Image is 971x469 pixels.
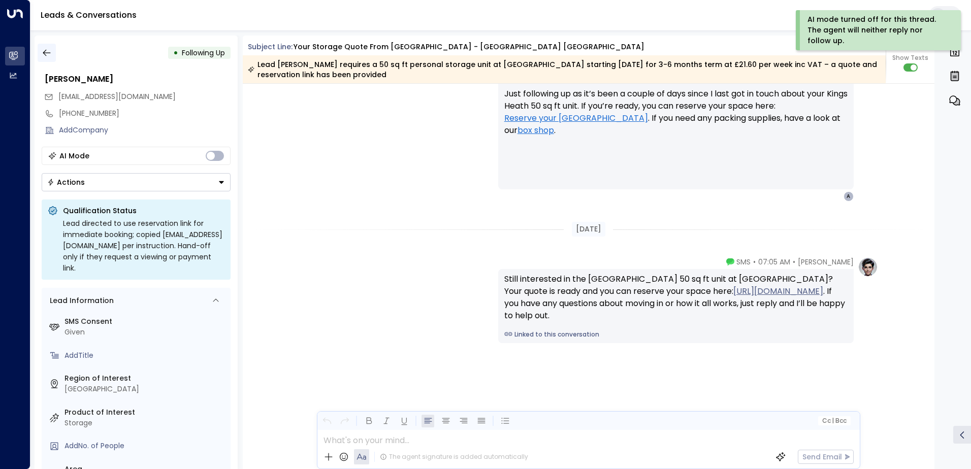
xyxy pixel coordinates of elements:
button: Actions [42,173,231,191]
span: 07:05 AM [758,257,790,267]
a: box shop [517,124,554,137]
div: [DATE] [572,222,605,237]
img: profile-logo.png [858,257,878,277]
div: AddNo. of People [64,441,226,451]
span: • [753,257,756,267]
div: AI mode turned off for this thread. The agent will neither reply nor follow up. [807,14,947,46]
button: Redo [338,415,351,427]
span: • [793,257,795,267]
div: Still interested in the [GEOGRAPHIC_DATA] 50 sq ft unit at [GEOGRAPHIC_DATA]? Your quote is ready... [504,273,848,322]
div: Actions [47,178,85,187]
div: The agent signature is added automatically [380,452,528,461]
div: AddCompany [59,125,231,136]
p: Hi [PERSON_NAME], Just following up as it’s been a couple of days since I last got in touch about... [504,63,848,149]
span: Subject Line: [248,42,293,52]
a: Linked to this conversation [504,330,848,339]
div: A [844,191,854,202]
div: [PHONE_NUMBER] [59,108,231,119]
div: Button group with a nested menu [42,173,231,191]
span: SMS [736,257,751,267]
label: Product of Interest [64,407,226,418]
div: Your storage quote from [GEOGRAPHIC_DATA] - [GEOGRAPHIC_DATA] [GEOGRAPHIC_DATA] [294,42,644,52]
div: Lead [PERSON_NAME] requires a 50 sq ft personal storage unit at [GEOGRAPHIC_DATA] starting [DATE]... [248,59,880,80]
div: [PERSON_NAME] [45,73,231,85]
button: Undo [320,415,333,427]
span: Cc Bcc [822,417,846,424]
a: Leads & Conversations [41,9,137,21]
div: Lead Information [46,295,114,306]
div: • [173,44,178,62]
div: Storage [64,418,226,428]
div: AI Mode [59,151,89,161]
p: Qualification Status [63,206,224,216]
label: Region of Interest [64,373,226,384]
label: SMS Consent [64,316,226,327]
a: Reserve your [GEOGRAPHIC_DATA] [504,112,648,124]
div: Lead directed to use reservation link for immediate booking; copied [EMAIL_ADDRESS][DOMAIN_NAME] ... [63,218,224,274]
button: Cc|Bcc [818,416,850,426]
span: | [832,417,834,424]
div: AddTitle [64,350,226,361]
div: Given [64,327,226,338]
span: [PERSON_NAME] [798,257,854,267]
span: Show Texts [892,53,928,62]
span: [EMAIL_ADDRESS][DOMAIN_NAME] [58,91,176,102]
a: [URL][DOMAIN_NAME] [733,285,823,297]
span: archietulk@outlook.com [58,91,176,102]
div: [GEOGRAPHIC_DATA] [64,384,226,394]
span: Following Up [182,48,225,58]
